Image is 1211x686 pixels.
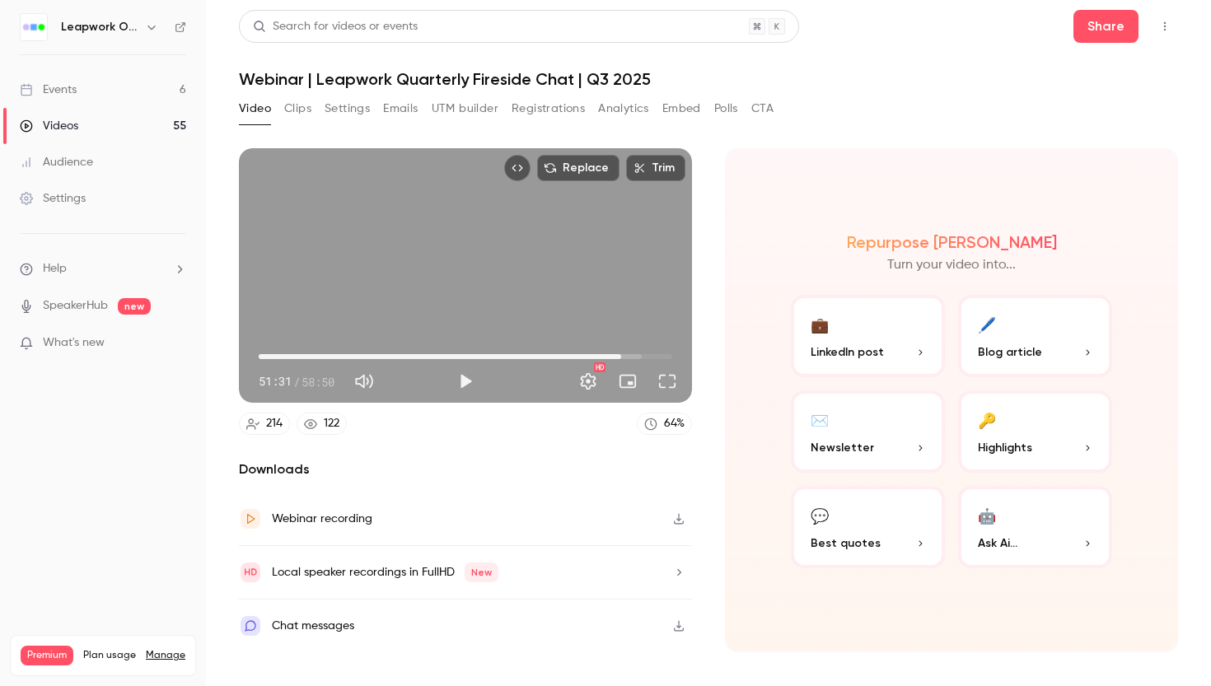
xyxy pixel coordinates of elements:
span: New [465,562,498,582]
div: Events [20,82,77,98]
span: 58:50 [302,373,334,390]
a: 64% [637,413,692,435]
div: Audience [20,154,93,170]
button: Mute [348,365,381,398]
span: Plan usage [83,649,136,662]
span: What's new [43,334,105,352]
button: Trim [626,155,685,181]
div: 122 [324,415,339,432]
span: LinkedIn post [811,343,884,361]
div: 51:31 [259,373,334,390]
button: Play [449,365,482,398]
button: 🖊️Blog article [958,295,1112,377]
button: 🤖Ask Ai... [958,486,1112,568]
p: Turn your video into... [887,255,1016,275]
button: Settings [325,96,370,122]
div: 🔑 [978,407,996,432]
a: Manage [146,649,185,662]
button: Registrations [512,96,585,122]
button: Replace [537,155,620,181]
img: Leapwork Online Event [21,14,47,40]
a: 122 [297,413,347,435]
iframe: Noticeable Trigger [166,336,186,351]
div: 64 % [664,415,685,432]
h2: Repurpose [PERSON_NAME] [847,232,1057,252]
button: Analytics [598,96,649,122]
div: 🤖 [978,502,996,528]
button: Settings [572,365,605,398]
button: UTM builder [432,96,498,122]
h1: Webinar | Leapwork Quarterly Fireside Chat | Q3 2025 [239,69,1178,89]
button: 🔑Highlights [958,390,1112,473]
div: 💼 [811,311,829,337]
div: Webinar recording [272,509,372,529]
div: Chat messages [272,616,354,636]
span: Best quotes [811,534,881,552]
a: SpeakerHub [43,297,108,315]
li: help-dropdown-opener [20,260,186,278]
div: Search for videos or events [253,18,418,35]
h2: Downloads [239,460,692,479]
div: HD [594,362,605,372]
span: Premium [21,646,73,665]
button: Polls [714,96,738,122]
div: Settings [20,190,86,207]
button: Video [239,96,271,122]
span: Newsletter [811,439,874,456]
button: Embed [662,96,701,122]
button: Full screen [651,365,684,398]
span: Ask Ai... [978,534,1017,552]
button: Turn on miniplayer [611,365,644,398]
div: 214 [266,415,283,432]
button: CTA [751,96,774,122]
div: 💬 [811,502,829,528]
div: Local speaker recordings in FullHD [272,562,498,582]
span: 51:31 [259,373,292,390]
button: Share [1073,10,1139,43]
div: 🖊️ [978,311,996,337]
span: Highlights [978,439,1032,456]
span: Help [43,260,67,278]
span: new [118,298,151,315]
div: Videos [20,118,78,134]
a: 214 [239,413,290,435]
button: Clips [284,96,311,122]
span: Blog article [978,343,1042,361]
button: 💬Best quotes [791,486,945,568]
h6: Leapwork Online Event [61,19,138,35]
button: Top Bar Actions [1152,13,1178,40]
button: Embed video [504,155,531,181]
button: ✉️Newsletter [791,390,945,473]
div: ✉️ [811,407,829,432]
button: 💼LinkedIn post [791,295,945,377]
span: / [293,373,300,390]
button: Emails [383,96,418,122]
